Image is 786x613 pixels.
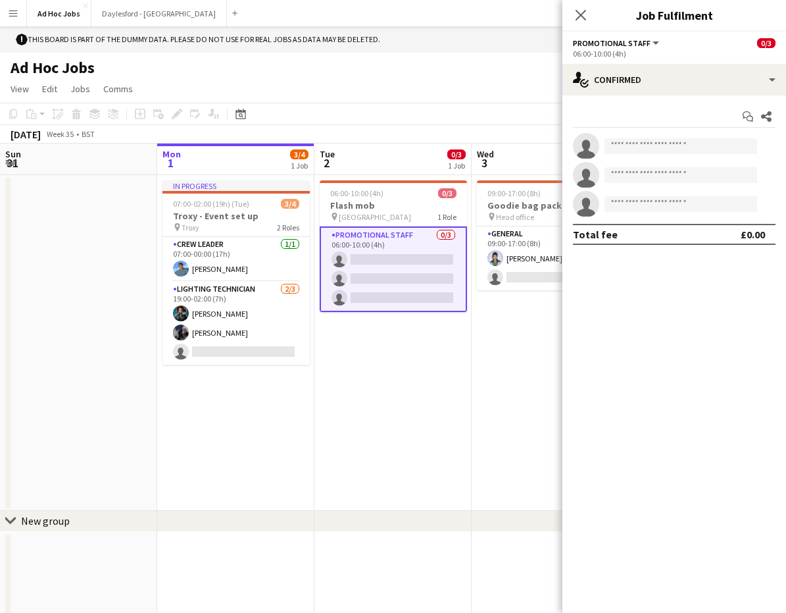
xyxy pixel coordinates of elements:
span: 3/4 [281,199,299,209]
span: 0/3 [447,149,466,159]
span: 0/3 [757,38,775,48]
div: £0.00 [741,228,765,241]
span: View [11,83,29,95]
a: Comms [98,80,138,97]
span: Sun [5,148,21,160]
app-card-role: Crew Leader1/107:00-00:00 (17h)[PERSON_NAME] [162,237,310,282]
h1: Ad Hoc Jobs [11,58,95,78]
span: ! [16,34,28,45]
span: Promotional Staff [573,38,651,48]
app-job-card: In progress07:00-02:00 (19h) (Tue)3/4Troxy - Event set up Troxy2 RolesCrew Leader1/107:00-00:00 (... [162,180,310,365]
h3: Goodie bag packers [477,200,624,211]
button: Ad Hoc Jobs [27,1,91,26]
span: 2 [318,155,335,171]
span: Jobs [70,83,90,95]
span: [GEOGRAPHIC_DATA] [339,212,411,222]
span: 1 [160,155,181,171]
div: 06:00-10:00 (4h) [573,49,775,59]
span: 3/4 [290,149,308,159]
button: Daylesford - [GEOGRAPHIC_DATA] [91,1,227,26]
span: 06:00-10:00 (4h) [330,188,383,198]
span: Mon [162,148,181,160]
app-card-role: Promotional Staff0/306:00-10:00 (4h) [320,227,467,312]
span: Edit [42,83,57,95]
h3: Troxy - Event set up [162,210,310,222]
div: [DATE] [11,128,41,141]
a: Jobs [65,80,95,97]
div: In progress [162,180,310,191]
span: 07:00-02:00 (19h) (Tue) [173,199,249,209]
span: 1 Role [437,212,456,222]
app-card-role: General1/209:00-17:00 (8h)[PERSON_NAME] [477,227,624,290]
span: 0/3 [438,188,456,198]
span: 2 Roles [277,223,299,232]
span: Tue [320,148,335,160]
span: Troxy [182,223,199,232]
h3: Job Fulfilment [562,7,786,24]
div: 1 Job [448,161,465,171]
div: Total fee [573,228,618,241]
div: New group [21,514,70,527]
div: Confirmed [562,64,786,95]
a: View [5,80,34,97]
app-job-card: 06:00-10:00 (4h)0/3Flash mob [GEOGRAPHIC_DATA]1 RolePromotional Staff0/306:00-10:00 (4h) [320,180,467,312]
a: Edit [37,80,62,97]
div: 1 Job [291,161,308,171]
h3: Flash mob [320,200,467,211]
span: 31 [3,155,21,171]
button: Promotional Staff [573,38,661,48]
span: Wed [477,148,494,160]
span: 3 [475,155,494,171]
span: Comms [103,83,133,95]
app-job-card: 09:00-17:00 (8h)1/2Goodie bag packers Head office1 RoleGeneral1/209:00-17:00 (8h)[PERSON_NAME] [477,180,624,290]
app-card-role: Lighting technician2/319:00-02:00 (7h)[PERSON_NAME][PERSON_NAME] [162,282,310,365]
span: 09:00-17:00 (8h) [487,188,541,198]
span: Head office [496,212,534,222]
span: Week 35 [43,129,76,139]
div: BST [82,129,95,139]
